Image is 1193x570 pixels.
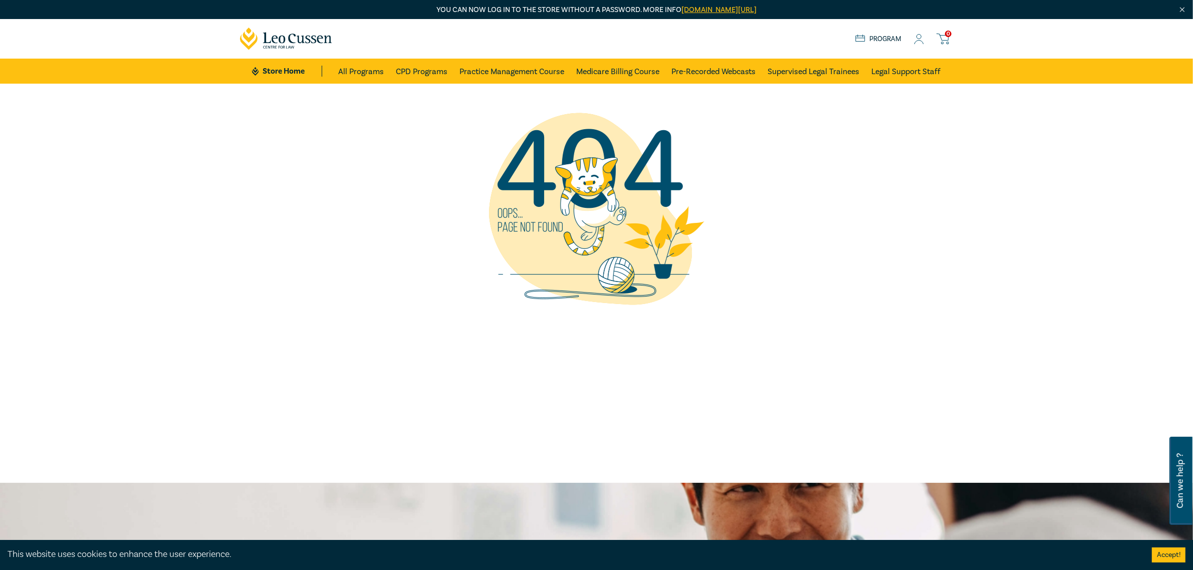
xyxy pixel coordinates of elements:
[671,59,756,84] a: Pre-Recorded Webcasts
[576,59,659,84] a: Medicare Billing Course
[855,34,902,45] a: Program
[872,59,941,84] a: Legal Support Staff
[396,59,447,84] a: CPD Programs
[240,5,953,16] p: You can now log in to the store without a password. More info
[459,59,564,84] a: Practice Management Course
[681,5,757,15] a: [DOMAIN_NAME][URL]
[8,548,1137,561] div: This website uses cookies to enhance the user experience.
[1152,547,1185,562] button: Accept cookies
[252,66,322,77] a: Store Home
[1175,443,1185,519] span: Can we help ?
[768,59,860,84] a: Supervised Legal Trainees
[471,84,722,334] img: not found
[945,31,951,37] span: 0
[1178,6,1186,14] img: Close
[338,59,384,84] a: All Programs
